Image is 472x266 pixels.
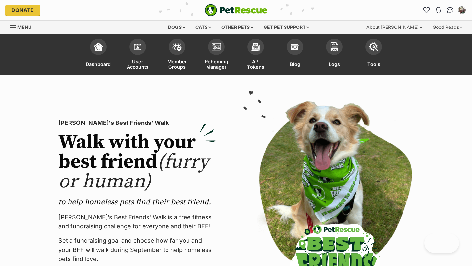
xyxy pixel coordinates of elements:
[433,5,443,15] button: Notifications
[251,42,260,51] img: api-icon-849e3a9e6f871e3acf1f60245d25b4cd0aad652aa5f5372336901a6a67317bd8.svg
[447,7,454,13] img: chat-41dd97257d64d25036548639549fe6c8038ab92f7586957e7f3b1b290dea8141.svg
[133,42,142,51] img: members-icon-d6bcda0bfb97e5ba05b48644448dc2971f67d37433e5abca221da40c41542bd5.svg
[79,35,118,75] a: Dashboard
[367,58,380,70] span: Tools
[290,58,300,70] span: Blog
[217,21,258,34] div: Other pets
[126,58,149,70] span: User Accounts
[330,42,339,51] img: logs-icon-5bf4c29380941ae54b88474b1138927238aebebbc450bc62c8517511492d5a22.svg
[205,58,228,70] span: Rehoming Manager
[197,35,236,75] a: Rehoming Manager
[5,5,40,16] a: Donate
[436,7,441,13] img: notifications-46538b983faf8c2785f20acdc204bb7945ddae34d4c08c2a6579f10ce5e182be.svg
[236,35,275,75] a: API Tokens
[58,197,216,207] p: to help homeless pets find their best friend.
[10,21,36,32] a: Menu
[191,21,216,34] div: Cats
[329,58,340,70] span: Logs
[459,7,465,13] img: Susan Irwin profile pic
[94,42,103,51] img: dashboard-icon-eb2f2d2d3e046f16d808141f083e7271f6b2e854fb5c12c21221c1fb7104beca.svg
[244,58,267,70] span: API Tokens
[205,4,267,16] a: PetRescue
[290,42,300,51] img: blogs-icon-e71fceff818bbaa76155c998696f2ea9b8fc06abc828b24f45ee82a475c2fd99.svg
[428,21,467,34] div: Good Reads
[421,5,432,15] a: Favourites
[205,4,267,16] img: logo-e224e6f780fb5917bec1dbf3a21bbac754714ae5b6737aabdf751b685950b380.svg
[58,118,216,127] p: [PERSON_NAME]'s Best Friends' Walk
[58,236,216,264] p: Set a fundraising goal and choose how far you and your BFF will walk during September to help hom...
[157,35,197,75] a: Member Groups
[166,58,188,70] span: Member Groups
[118,35,157,75] a: User Accounts
[424,233,459,253] iframe: Help Scout Beacon - Open
[86,58,111,70] span: Dashboard
[164,21,190,34] div: Dogs
[457,5,467,15] button: My account
[58,133,216,192] h2: Walk with your best friend
[362,21,427,34] div: About [PERSON_NAME]
[275,35,315,75] a: Blog
[58,150,209,194] span: (furry or human)
[259,21,314,34] div: Get pet support
[58,213,216,231] p: [PERSON_NAME]’s Best Friends' Walk is a free fitness and fundraising challenge for everyone and t...
[315,35,354,75] a: Logs
[172,43,182,51] img: team-members-icon-5396bd8760b3fe7c0b43da4ab00e1e3bb1a5d9ba89233759b79545d2d3fc5d0d.svg
[445,5,455,15] a: Conversations
[369,42,378,51] img: tools-icon-677f8b7d46040df57c17cb185196fc8e01b2b03676c49af7ba82c462532e62ee.svg
[212,43,221,51] img: group-profile-icon-3fa3cf56718a62981997c0bc7e787c4b2cf8bcc04b72c1350f741eb67cf2f40e.svg
[354,35,393,75] a: Tools
[17,24,31,30] span: Menu
[421,5,467,15] ul: Account quick links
